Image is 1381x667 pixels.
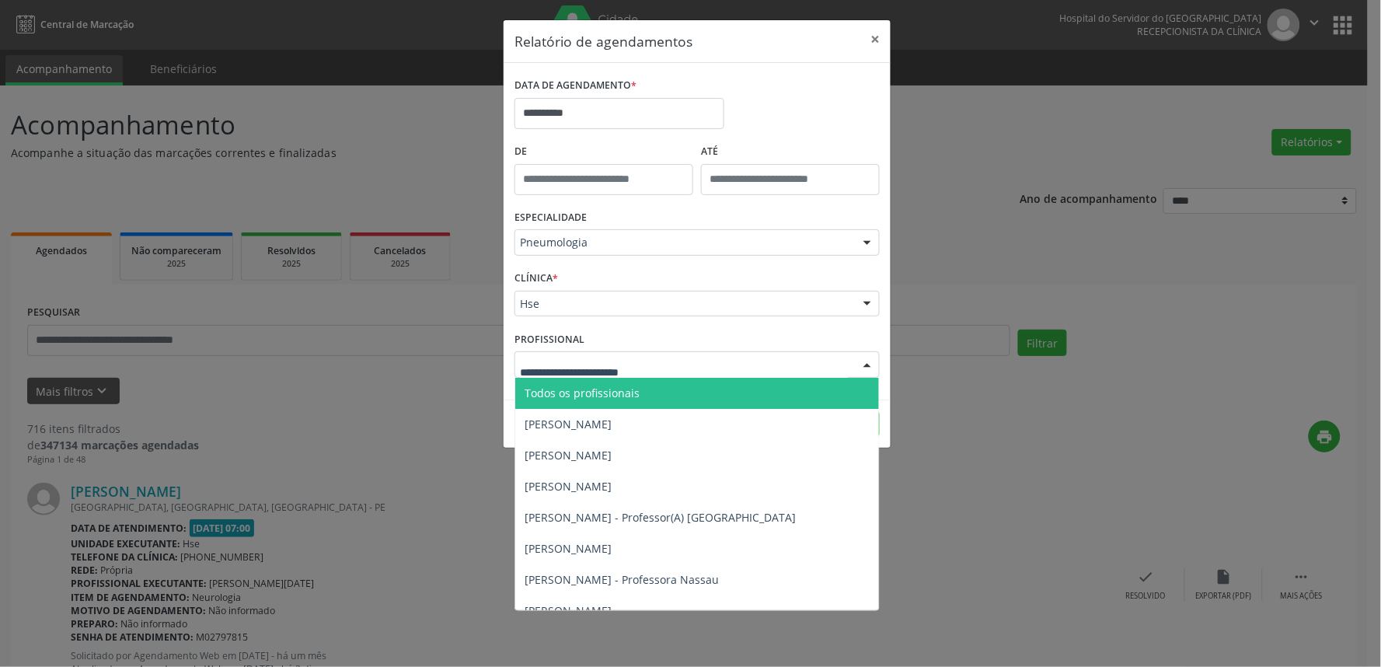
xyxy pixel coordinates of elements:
[701,140,880,164] label: ATÉ
[514,140,693,164] label: De
[525,572,719,587] span: [PERSON_NAME] - Professora Nassau
[514,31,692,51] h5: Relatório de agendamentos
[525,479,612,494] span: [PERSON_NAME]
[514,206,587,230] label: ESPECIALIDADE
[520,296,848,312] span: Hse
[520,235,848,250] span: Pneumologia
[525,510,796,525] span: [PERSON_NAME] - Professor(A) [GEOGRAPHIC_DATA]
[525,541,612,556] span: [PERSON_NAME]
[525,417,612,431] span: [PERSON_NAME]
[525,603,612,618] span: [PERSON_NAME]
[514,74,636,98] label: DATA DE AGENDAMENTO
[860,20,891,58] button: Close
[514,327,584,351] label: PROFISSIONAL
[525,386,640,400] span: Todos os profissionais
[514,267,558,291] label: CLÍNICA
[525,448,612,463] span: [PERSON_NAME]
